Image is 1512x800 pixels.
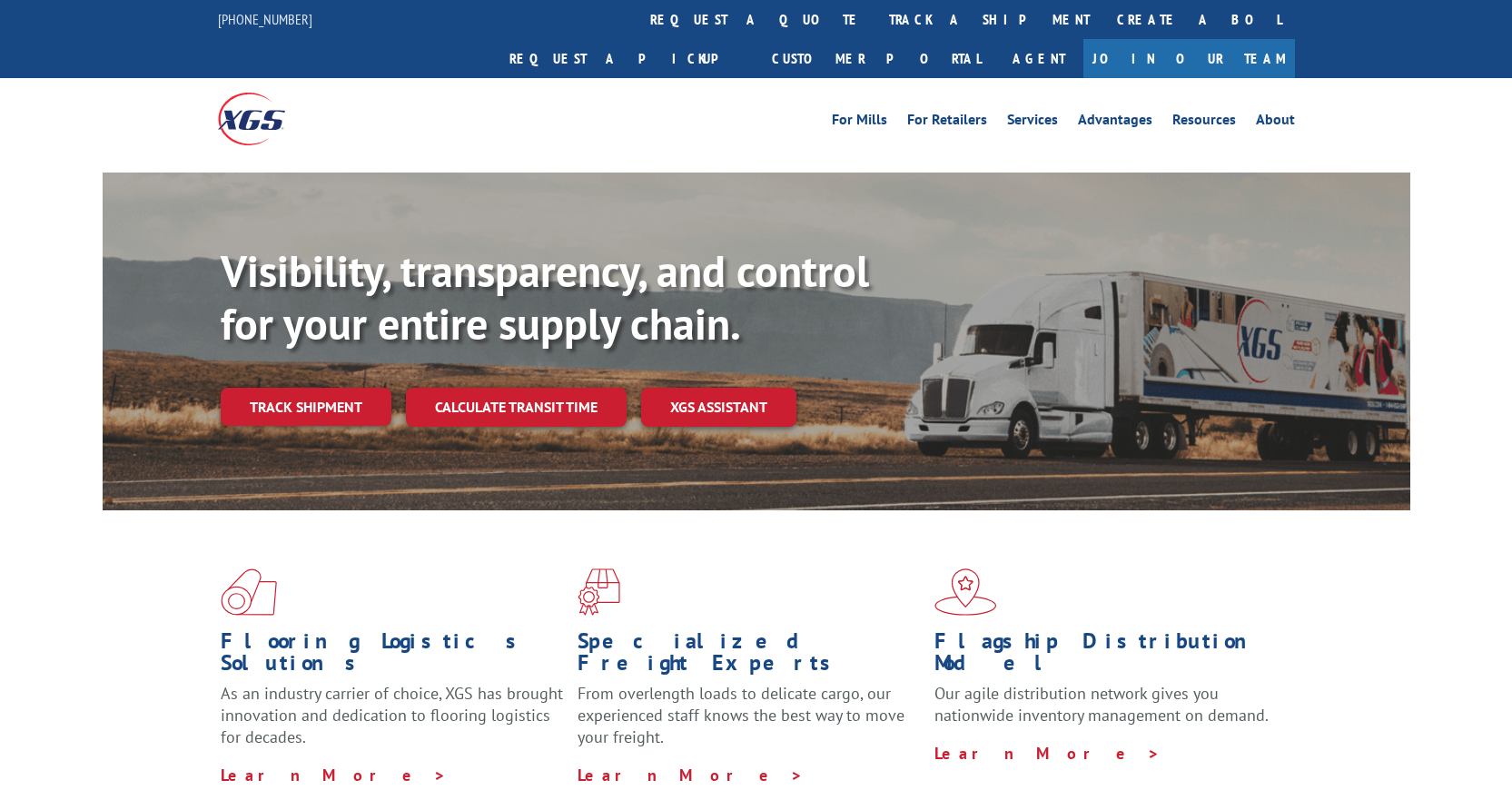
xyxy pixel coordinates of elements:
[1256,113,1295,133] a: About
[1007,113,1058,133] a: Services
[218,10,312,28] a: [PHONE_NUMBER]
[641,388,796,427] a: XGS ASSISTANT
[934,683,1269,726] span: Our agile distribution network gives you nationwide inventory management on demand.
[578,765,804,785] a: Learn More >
[221,568,277,616] img: xgs-icon-total-supply-chain-intelligence-red
[934,568,997,616] img: xgs-icon-flagship-distribution-model-red
[1083,39,1295,78] a: Join Our Team
[758,39,994,78] a: Customer Portal
[221,765,447,785] a: Learn More >
[578,630,921,683] h1: Specialized Freight Experts
[994,39,1083,78] a: Agent
[496,39,758,78] a: Request a pickup
[578,568,620,616] img: xgs-icon-focused-on-flooring-red
[832,113,887,133] a: For Mills
[934,743,1161,764] a: Learn More >
[221,630,564,683] h1: Flooring Logistics Solutions
[221,388,391,426] a: Track shipment
[907,113,987,133] a: For Retailers
[1078,113,1152,133] a: Advantages
[221,242,869,351] b: Visibility, transparency, and control for your entire supply chain.
[578,683,921,764] p: From overlength loads to delicate cargo, our experienced staff knows the best way to move your fr...
[221,683,563,747] span: As an industry carrier of choice, XGS has brought innovation and dedication to flooring logistics...
[1172,113,1236,133] a: Resources
[934,630,1278,683] h1: Flagship Distribution Model
[406,388,627,427] a: Calculate transit time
